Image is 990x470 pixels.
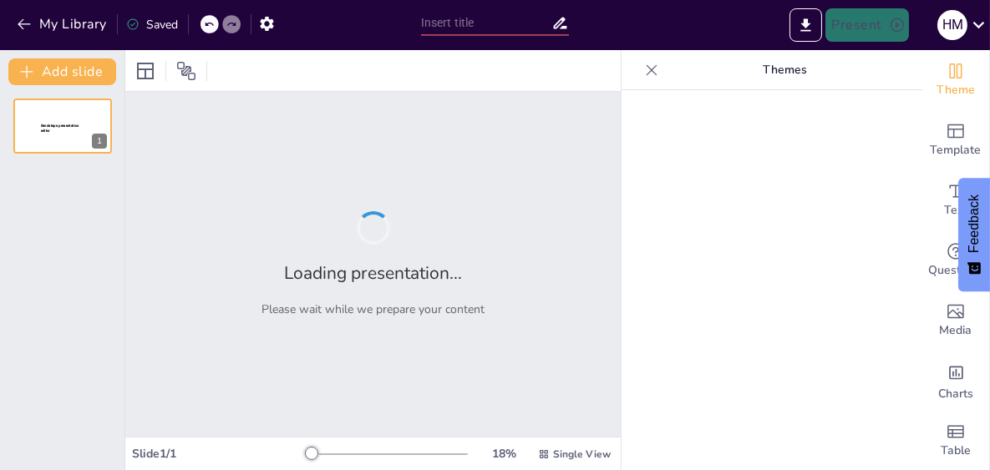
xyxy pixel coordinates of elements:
div: Get real-time input from your audience [922,230,989,291]
h2: Loading presentation... [284,261,462,285]
span: Feedback [967,195,982,253]
span: Sendsteps presentation editor [41,124,79,133]
input: Insert title [421,11,552,35]
span: Text [944,201,967,220]
div: 1 [13,99,112,154]
div: Add images, graphics, shapes or video [922,291,989,351]
span: Single View [553,447,611,461]
div: 1 [92,134,107,149]
div: H M [937,10,967,40]
span: Media [940,321,972,340]
span: Questions [929,261,983,280]
button: H M [937,8,967,42]
span: Charts [938,385,973,403]
div: 18 % [485,446,525,462]
span: Position [176,61,196,81]
p: Themes [665,50,906,90]
p: Please wait while we prepare your content [261,301,485,317]
div: Change the overall theme [922,50,989,110]
div: Slide 1 / 1 [132,446,307,462]
div: Layout [132,58,159,84]
div: Add charts and graphs [922,351,989,411]
button: Export to PowerPoint [789,8,822,42]
button: My Library [13,11,114,38]
span: Table [941,442,971,460]
span: Template [931,141,982,159]
button: Feedback - Show survey [958,178,990,291]
div: Add text boxes [922,170,989,230]
div: Saved [126,17,178,33]
button: Add slide [8,58,116,85]
span: Theme [937,81,975,99]
div: Add ready made slides [922,110,989,170]
button: Present [825,8,909,42]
